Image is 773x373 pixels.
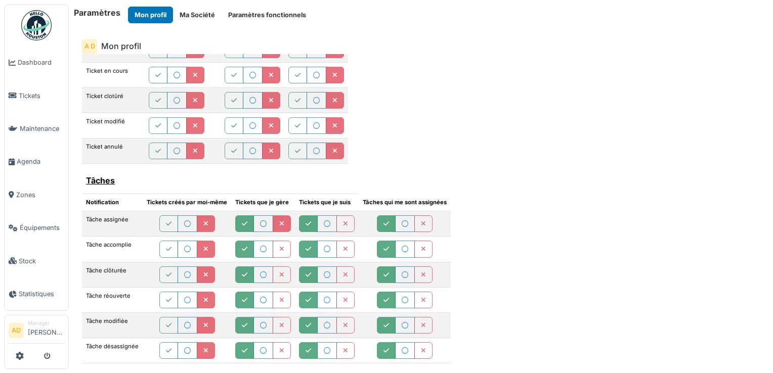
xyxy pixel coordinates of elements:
[82,262,143,287] td: Tâche clôturée
[19,289,64,299] span: Statistiques
[82,237,143,262] td: Tâche accomplie
[86,176,355,185] h6: Tâches
[231,194,295,211] th: Tickets que je gère
[5,211,68,244] a: Équipements
[19,91,64,101] span: Tickets
[5,277,68,310] a: Statistiques
[173,7,222,23] button: Ma Société
[28,319,64,327] div: Manager
[5,178,68,211] a: Zones
[9,323,24,338] li: AD
[9,319,64,344] a: AD Manager[PERSON_NAME]
[74,8,120,18] h6: Paramètres
[5,46,68,79] a: Dashboard
[143,194,231,211] th: Tickets créés par moi-même
[82,313,143,338] td: Tâche modifiée
[359,194,451,211] th: Tâches qui me sont assignées
[20,223,64,232] span: Équipements
[82,62,132,87] td: Ticket en cours
[17,157,64,166] span: Agenda
[16,190,64,200] span: Zones
[295,194,359,211] th: Tickets que je suis
[101,41,141,51] h6: Mon profil
[82,287,143,312] td: Tâche réouverte
[82,39,97,54] div: A D
[82,138,132,164] td: Ticket annulé
[222,7,313,23] button: Paramètres fonctionnels
[5,145,68,178] a: Agenda
[5,112,68,145] a: Maintenance
[82,87,132,113] td: Ticket clotûré
[18,58,64,67] span: Dashboard
[82,338,143,363] td: Tâche désassignée
[82,211,143,237] td: Tâche assignée
[5,79,68,112] a: Tickets
[82,113,132,138] td: Ticket modifié
[82,194,143,211] th: Notification
[5,244,68,277] a: Stock
[21,10,52,40] img: Badge_color-CXgf-gQk.svg
[19,256,64,266] span: Stock
[28,319,64,341] li: [PERSON_NAME]
[128,7,173,23] button: Mon profil
[20,124,64,133] span: Maintenance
